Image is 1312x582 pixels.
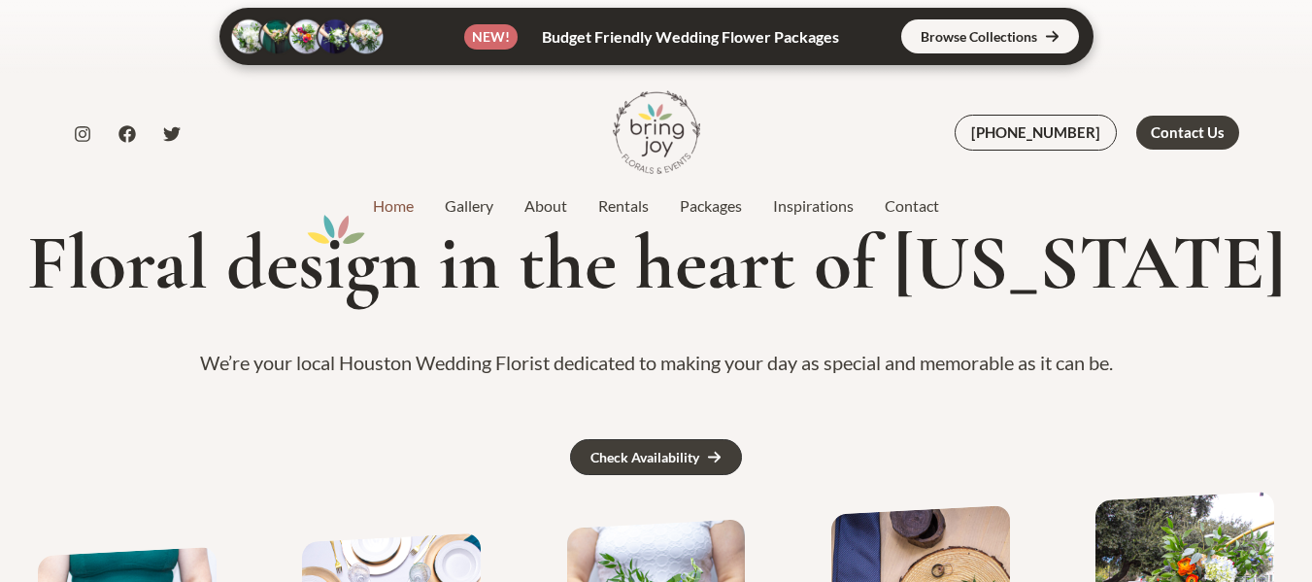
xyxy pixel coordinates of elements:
a: Packages [664,194,757,218]
a: Gallery [429,194,509,218]
a: Rentals [583,194,664,218]
a: Twitter [163,125,181,143]
a: Inspirations [757,194,869,218]
a: About [509,194,583,218]
h1: Floral des gn in the heart of [US_STATE] [23,221,1289,306]
a: Contact [869,194,955,218]
a: Contact Us [1136,116,1239,150]
mark: i [324,221,345,306]
nav: Site Navigation [357,191,955,221]
a: Instagram [74,125,91,143]
p: We’re your local Houston Wedding Florist dedicated to making your day as special and memorable as... [23,345,1289,381]
a: Home [357,194,429,218]
a: [PHONE_NUMBER] [955,115,1117,151]
a: Check Availability [570,439,742,475]
a: Facebook [118,125,136,143]
div: Check Availability [590,451,699,464]
img: Bring Joy [613,88,700,176]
